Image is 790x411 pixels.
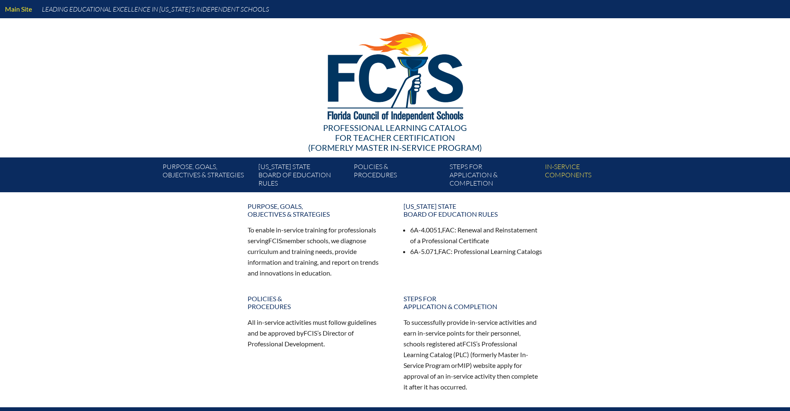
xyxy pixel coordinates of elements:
[542,161,637,192] a: In-servicecomponents
[156,123,634,152] div: Professional Learning Catalog (formerly Master In-service Program)
[248,225,387,278] p: To enable in-service training for professionals serving member schools, we diagnose curriculum an...
[438,247,451,255] span: FAC
[304,329,317,337] span: FCIS
[243,291,392,314] a: Policies &Procedures
[2,3,35,15] a: Main Site
[442,226,455,234] span: FAC
[335,133,455,143] span: for Teacher Certification
[399,291,548,314] a: Steps forapplication & completion
[350,161,446,192] a: Policies &Procedures
[399,199,548,221] a: [US_STATE] StateBoard of Education rules
[455,351,467,358] span: PLC
[255,161,350,192] a: [US_STATE] StateBoard of Education rules
[243,199,392,221] a: Purpose, goals,objectives & strategies
[410,225,543,246] li: 6A-4.0051, : Renewal and Reinstatement of a Professional Certificate
[248,317,387,349] p: All in-service activities must follow guidelines and be approved by ’s Director of Professional D...
[446,161,542,192] a: Steps forapplication & completion
[462,340,476,348] span: FCIS
[457,361,470,369] span: MIP
[159,161,255,192] a: Purpose, goals,objectives & strategies
[268,237,282,244] span: FCIS
[410,246,543,257] li: 6A-5.071, : Professional Learning Catalogs
[404,317,543,392] p: To successfully provide in-service activities and earn in-service points for their personnel, sch...
[309,18,481,131] img: FCISlogo221.eps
